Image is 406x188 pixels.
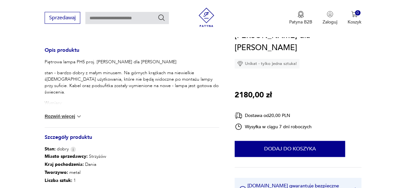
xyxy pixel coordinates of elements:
[45,12,80,24] button: Sprzedawaj
[45,146,69,152] span: dobry
[45,113,82,120] button: Rozwiń więcej
[235,123,312,130] div: Wysyłka w ciągu 7 dni roboczych
[289,11,312,25] button: Patyna B2B
[289,19,312,25] p: Patyna B2B
[45,59,219,65] p: Piętrowa lampa PH5 proj. [PERSON_NAME] dla [PERSON_NAME]
[45,169,68,175] b: Tworzywo :
[348,11,361,25] button: 0Koszyk
[45,177,72,184] b: Liczba sztuk:
[235,112,242,120] img: Ikona dostawy
[235,112,312,120] div: Dostawa od 20,00 PLN
[70,147,76,152] img: Info icon
[45,70,219,95] p: stan - bardzo dobry z małym minusem. Na górnych krążkach ma niewielkie ś[DEMOGRAPHIC_DATA] użytko...
[45,100,219,126] p: Wymiary: wysokość - 30 cm średnica - 50 cm zwis - 80 cm
[45,48,219,59] h3: Opis produktu
[45,146,56,152] b: Stan:
[45,16,80,21] a: Sprzedawaj
[351,11,358,17] img: Ikona koszyka
[45,153,88,159] b: Miasto sprzedawcy :
[45,161,84,167] b: Kraj pochodzenia :
[76,113,82,120] img: chevron down
[348,19,361,25] p: Koszyk
[327,11,333,17] img: Ikonka użytkownika
[197,8,216,27] img: Patyna - sklep z meblami i dekoracjami vintage
[45,168,106,176] p: metal
[323,11,337,25] button: Zaloguj
[323,19,337,25] p: Zaloguj
[45,176,106,184] p: 1
[298,11,304,18] img: Ikona medalu
[45,152,106,160] p: Strzyżów
[355,10,360,16] div: 0
[289,11,312,25] a: Ikona medaluPatyna B2B
[237,61,243,67] img: Ikona diamentu
[158,14,165,22] button: Szukaj
[235,59,299,68] div: Unikat - tylko jedna sztuka!
[235,89,272,101] p: 2180,00 zł
[45,135,219,146] h3: Szczegóły produktu
[235,141,345,157] button: Dodaj do koszyka
[45,160,106,168] p: Dania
